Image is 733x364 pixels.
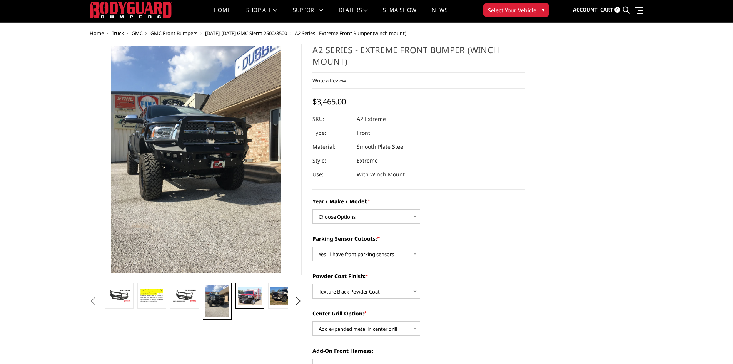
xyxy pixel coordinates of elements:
a: shop all [246,7,277,22]
a: [DATE]-[DATE] GMC Sierra 2500/3500 [205,30,287,37]
span: Account [573,6,598,13]
label: Center Grill Option: [312,309,525,317]
a: GMC [132,30,143,37]
button: Next [292,295,304,307]
span: Cart [600,6,613,13]
dd: With Winch Mount [357,168,405,181]
dt: SKU: [312,112,351,126]
a: Home [214,7,230,22]
a: Dealers [339,7,368,22]
img: BODYGUARD BUMPERS [90,2,172,18]
img: A2 Series - Extreme Front Bumper (winch mount) [172,289,197,302]
dt: Style: [312,154,351,168]
a: News [432,7,447,22]
span: 0 [614,7,620,13]
a: Support [293,7,323,22]
dd: Extreme [357,154,378,168]
label: Year / Make / Model: [312,197,525,205]
label: Powder Coat Finish: [312,272,525,280]
a: Home [90,30,104,37]
iframe: Chat Widget [695,327,733,364]
img: A2 Series - Extreme Front Bumper (winch mount) [270,287,295,305]
dt: Type: [312,126,351,140]
a: A2 Series - Extreme Front Bumper (winch mount) [90,44,302,275]
img: A2 Series - Extreme Front Bumper (winch mount) [107,289,131,302]
span: $3,465.00 [312,96,346,107]
label: Parking Sensor Cutouts: [312,235,525,243]
img: A2 Series - Extreme Front Bumper (winch mount) [205,285,229,317]
button: Select Your Vehicle [483,3,549,17]
span: Select Your Vehicle [488,6,536,14]
dd: Front [357,126,370,140]
dd: Smooth Plate Steel [357,140,405,154]
img: A2 Series - Extreme Front Bumper (winch mount) [238,287,262,305]
a: SEMA Show [383,7,416,22]
a: Write a Review [312,77,346,84]
h1: A2 Series - Extreme Front Bumper (winch mount) [312,44,525,73]
dt: Use: [312,168,351,181]
dt: Material: [312,140,351,154]
a: Truck [112,30,124,37]
span: A2 Series - Extreme Front Bumper (winch mount) [295,30,406,37]
a: GMC Front Bumpers [150,30,197,37]
dd: A2 Extreme [357,112,386,126]
button: Previous [88,295,99,307]
img: A2 Series - Extreme Front Bumper (winch mount) [140,287,164,304]
span: ▾ [542,6,544,14]
label: Add-On Front Harness: [312,347,525,355]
